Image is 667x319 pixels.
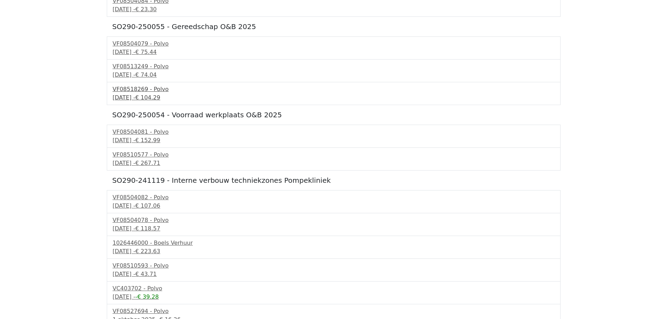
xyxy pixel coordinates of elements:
a: VF08504081 - Polvo[DATE] -€ 152.99 [113,128,555,145]
a: VF08504079 - Polvo[DATE] -€ 75.44 [113,40,555,56]
div: 1026446000 - Boels Verhuur [113,239,555,247]
span: € 75.44 [135,49,157,55]
div: VF08504081 - Polvo [113,128,555,136]
span: € 152.99 [135,137,160,144]
h5: SO290-250054 - Voorraad werkplaats O&B 2025 [112,111,555,119]
span: € 74.04 [135,71,157,78]
a: VC403702 - Polvo[DATE] --€ 39.28 [113,284,555,301]
div: [DATE] - [113,136,555,145]
a: VF08510577 - Polvo[DATE] -€ 267.71 [113,151,555,167]
div: [DATE] - [113,270,555,278]
div: [DATE] - [113,202,555,210]
a: VF08513249 - Polvo[DATE] -€ 74.04 [113,62,555,79]
div: [DATE] - [113,293,555,301]
span: € 23.30 [135,6,157,13]
span: -€ 39.28 [135,293,159,300]
div: VF08504082 - Polvo [113,193,555,202]
div: VF08513249 - Polvo [113,62,555,71]
span: € 104.29 [135,94,160,101]
a: VF08510593 - Polvo[DATE] -€ 43.71 [113,262,555,278]
div: VF08504078 - Polvo [113,216,555,224]
span: € 223.63 [135,248,160,255]
div: VF08518269 - Polvo [113,85,555,93]
div: VC403702 - Polvo [113,284,555,293]
div: [DATE] - [113,5,555,14]
h5: SO290-241119 - Interne verbouw techniekzones Pompekliniek [112,176,555,185]
span: € 107.06 [135,202,160,209]
div: VF08510577 - Polvo [113,151,555,159]
span: € 118.57 [135,225,160,232]
div: [DATE] - [113,48,555,56]
div: VF08504079 - Polvo [113,40,555,48]
div: VF08510593 - Polvo [113,262,555,270]
div: [DATE] - [113,71,555,79]
h5: SO290-250055 - Gereedschap O&B 2025 [112,22,555,31]
a: VF08504078 - Polvo[DATE] -€ 118.57 [113,216,555,233]
div: [DATE] - [113,93,555,102]
div: [DATE] - [113,247,555,256]
a: VF08504082 - Polvo[DATE] -€ 107.06 [113,193,555,210]
div: [DATE] - [113,224,555,233]
div: VF08527694 - Polvo [113,307,555,315]
div: [DATE] - [113,159,555,167]
a: 1026446000 - Boels Verhuur[DATE] -€ 223.63 [113,239,555,256]
span: € 43.71 [135,271,157,277]
a: VF08518269 - Polvo[DATE] -€ 104.29 [113,85,555,102]
span: € 267.71 [135,160,160,166]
